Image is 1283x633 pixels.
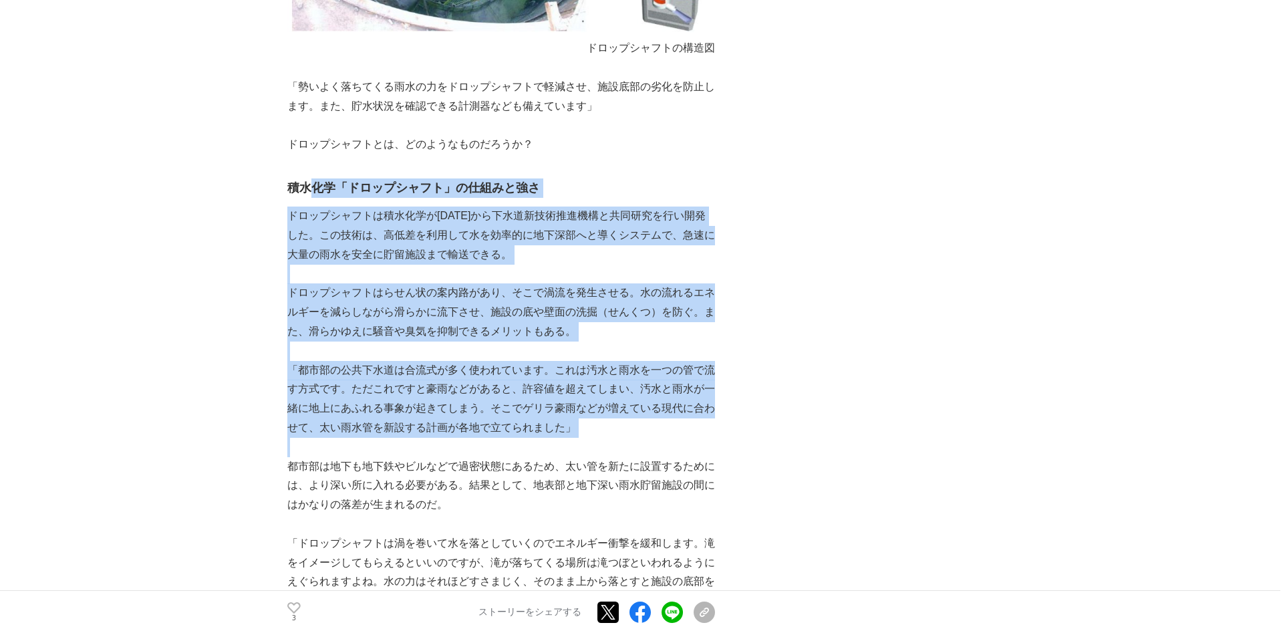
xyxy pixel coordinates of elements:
p: ドロップシャフトは積水化学が[DATE]から下水道新技術推進機構と共同研究を行い開発した。この技術は、高低差を利用して水を効率的に地下深部へと導くシステムで、急速に大量の雨水を安全に貯留施設まで... [287,207,715,264]
p: ドロップシャフトとは、どのようなものだろうか？ [287,135,715,154]
p: 都市部は地下も地下鉄やビルなどで過密状態にあるため、太い管を新たに設置するためには、より深い所に入れる必要がある。結果として、地表部と地下深い雨水貯留施設の間にはかなりの落差が生まれるのだ。 [287,457,715,515]
p: 「都市部の公共下水道は合流式が多く使われています。これは汚水と雨水を一つの管で流す方式です。ただこれですと豪雨などがあると、許容値を超えてしまい、汚水と雨水が一緒に地上にあふれる事象が起きてしま... [287,361,715,438]
p: 3 [287,615,301,622]
h3: 積水化学「ドロップシャフト」の仕組みと強さ [287,178,715,198]
p: ドロップシャフトの構造図 [287,39,715,58]
p: ストーリーをシェアする [478,606,581,618]
p: 「ドロップシャフトは渦を巻いて水を落としていくのでエネルギー衝撃を緩和します。滝をイメージしてもらえるといいのですが、滝が落ちてくる場所は滝つぼといわれるようにえぐられますよね。水の力はそれほど... [287,534,715,611]
p: ドロップシャフトはらせん状の案内路があり、そこで渦流を発生させる。水の流れるエネルギーを減らしながら滑らかに流下させ、施設の底や壁面の洗掘（せんくつ）を防ぐ。また、滑らかゆえに騒音や臭気を抑制で... [287,283,715,341]
p: 「勢いよく落ちてくる雨水の力をドロップシャフトで軽減させ、施設底部の劣化を防止します。また、貯水状況を確認できる計測器なども備えています」 [287,78,715,116]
